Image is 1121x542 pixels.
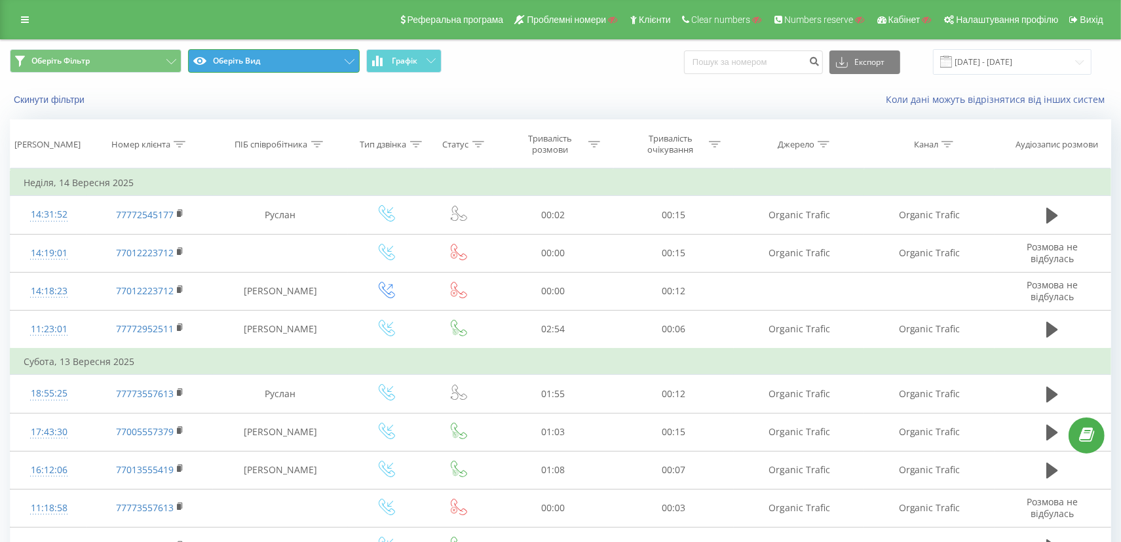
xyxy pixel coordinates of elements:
a: 77772545177 [116,208,174,221]
td: Organic Trafic [864,451,995,489]
div: 14:18:23 [24,279,74,304]
td: Organic Trafic [864,375,995,413]
span: Клієнти [639,14,671,25]
td: 00:15 [613,413,734,451]
button: Скинути фільтри [10,94,91,106]
a: 77772952511 [116,322,174,335]
div: 14:19:01 [24,241,74,266]
td: Субота, 13 Вересня 2025 [10,349,1111,375]
span: Вихід [1080,14,1103,25]
td: 00:07 [613,451,734,489]
td: 01:55 [493,375,613,413]
td: Organic Trafic [864,413,995,451]
td: 00:00 [493,272,613,310]
td: 00:02 [493,196,613,234]
td: 00:15 [613,234,734,272]
td: 00:06 [613,310,734,349]
td: Руслан [213,196,348,234]
div: Тип дзвінка [360,139,407,150]
td: 00:15 [613,196,734,234]
a: 77773557613 [116,501,174,514]
span: Графік [392,56,417,66]
td: [PERSON_NAME] [213,451,348,489]
button: Оберіть Вид [188,49,360,73]
td: Organic Trafic [734,489,864,527]
td: Organic Trafic [864,310,995,349]
div: Статус [443,139,469,150]
div: 17:43:30 [24,419,74,445]
button: Графік [366,49,442,73]
div: 14:31:52 [24,202,74,227]
div: 18:55:25 [24,381,74,406]
td: Organic Trafic [864,196,995,234]
td: 01:08 [493,451,613,489]
td: Organic Trafic [864,489,995,527]
td: 00:12 [613,375,734,413]
span: Проблемні номери [527,14,606,25]
span: Розмова не відбулась [1027,495,1078,520]
div: ПІБ співробітника [235,139,308,150]
span: Оберіть Фільтр [31,56,90,66]
button: Експорт [829,50,900,74]
span: Кабінет [888,14,921,25]
td: Неділя, 14 Вересня 2025 [10,170,1111,196]
div: 16:12:06 [24,457,74,483]
td: 00:12 [613,272,734,310]
span: Розмова не відбулась [1027,279,1078,303]
div: Тривалість очікування [636,133,706,155]
span: Numbers reserve [784,14,853,25]
td: Organic Trafic [734,413,864,451]
input: Пошук за номером [684,50,823,74]
td: Organic Trafic [864,234,995,272]
span: Налаштування профілю [956,14,1058,25]
td: Organic Trafic [734,451,864,489]
td: Organic Trafic [734,310,864,349]
a: 77005557379 [116,425,174,438]
span: Clear numbers [691,14,750,25]
a: 77012223712 [116,246,174,259]
a: 77013555419 [116,463,174,476]
div: Аудіозапис розмови [1016,139,1098,150]
td: 01:03 [493,413,613,451]
a: 77012223712 [116,284,174,297]
div: Канал [914,139,938,150]
td: 00:00 [493,489,613,527]
td: 02:54 [493,310,613,349]
td: [PERSON_NAME] [213,413,348,451]
td: [PERSON_NAME] [213,272,348,310]
div: [PERSON_NAME] [14,139,81,150]
td: 00:03 [613,489,734,527]
div: 11:18:58 [24,495,74,521]
td: Руслан [213,375,348,413]
td: Organic Trafic [734,234,864,272]
div: 11:23:01 [24,317,74,342]
td: 00:00 [493,234,613,272]
div: Тривалість розмови [515,133,585,155]
div: Джерело [778,139,814,150]
span: Розмова не відбулась [1027,241,1078,265]
button: Оберіть Фільтр [10,49,181,73]
a: Коли дані можуть відрізнятися вiд інших систем [886,93,1111,106]
span: Реферальна програма [408,14,504,25]
td: Organic Trafic [734,196,864,234]
a: 77773557613 [116,387,174,400]
td: [PERSON_NAME] [213,310,348,349]
div: Номер клієнта [111,139,170,150]
td: Organic Trafic [734,375,864,413]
